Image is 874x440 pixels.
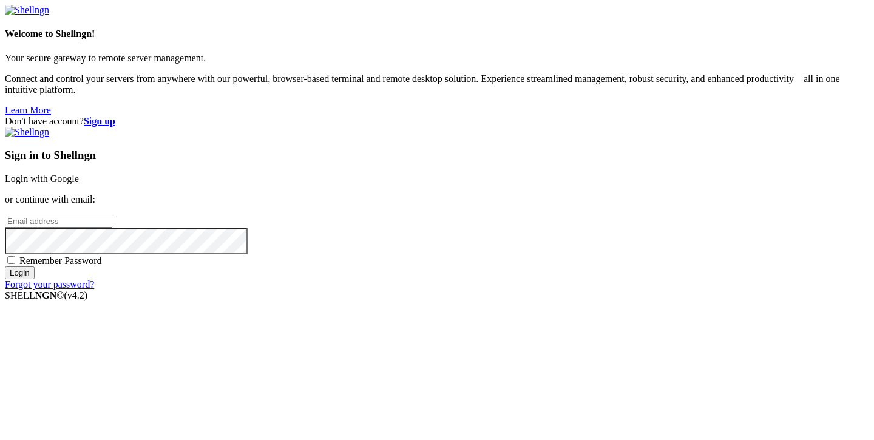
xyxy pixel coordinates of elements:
[5,174,79,184] a: Login with Google
[7,256,15,264] input: Remember Password
[5,290,87,300] span: SHELL ©
[5,149,869,162] h3: Sign in to Shellngn
[5,127,49,138] img: Shellngn
[5,279,94,289] a: Forgot your password?
[5,194,869,205] p: or continue with email:
[5,266,35,279] input: Login
[5,116,869,127] div: Don't have account?
[5,5,49,16] img: Shellngn
[64,290,88,300] span: 4.2.0
[5,215,112,228] input: Email address
[5,105,51,115] a: Learn More
[5,53,869,64] p: Your secure gateway to remote server management.
[35,290,57,300] b: NGN
[19,256,102,266] span: Remember Password
[5,73,869,95] p: Connect and control your servers from anywhere with our powerful, browser-based terminal and remo...
[84,116,115,126] a: Sign up
[5,29,869,39] h4: Welcome to Shellngn!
